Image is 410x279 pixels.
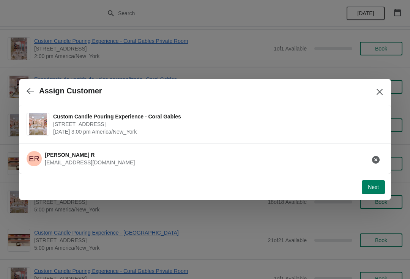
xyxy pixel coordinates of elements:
[29,154,39,163] text: ER
[368,184,379,190] span: Next
[53,113,380,120] span: Custom Candle Pouring Experience - Coral Gables
[45,159,135,166] span: [EMAIL_ADDRESS][DOMAIN_NAME]
[373,85,386,99] button: Close
[29,113,47,135] img: Custom Candle Pouring Experience - Coral Gables | 154 Giralda Avenue, Coral Gables, FL, USA | Sep...
[39,87,102,95] h2: Assign Customer
[53,128,380,136] span: [DATE] 3:00 pm America/New_York
[45,152,95,158] span: [PERSON_NAME] R
[53,120,380,128] span: [STREET_ADDRESS]
[362,180,385,194] button: Next
[27,151,42,166] span: Emma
